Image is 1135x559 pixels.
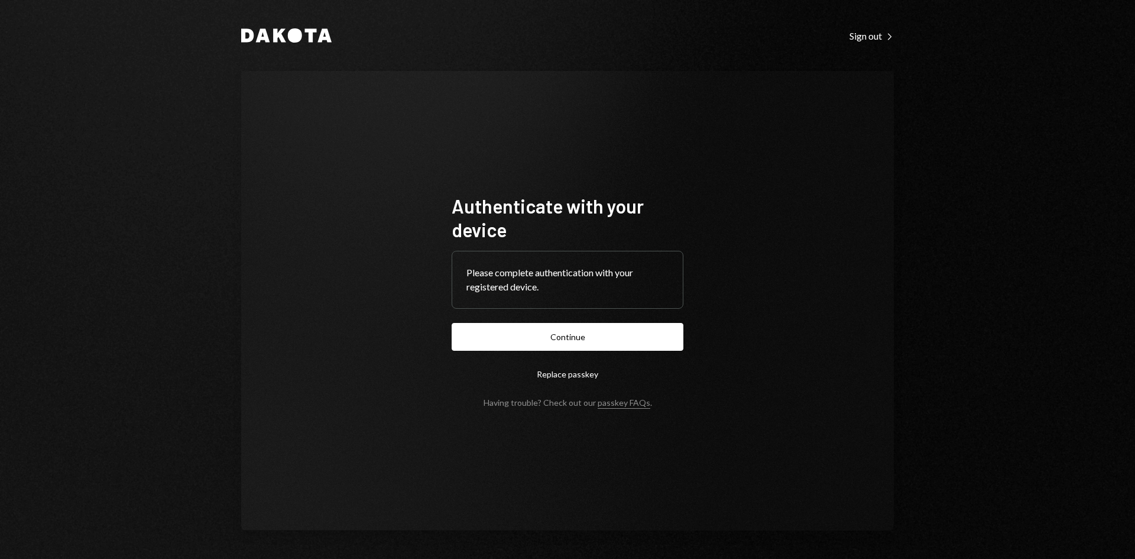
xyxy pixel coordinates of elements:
[452,194,683,241] h1: Authenticate with your device
[849,29,894,42] a: Sign out
[849,30,894,42] div: Sign out
[452,323,683,351] button: Continue
[452,360,683,388] button: Replace passkey
[484,398,652,408] div: Having trouble? Check out our .
[598,398,650,409] a: passkey FAQs
[466,266,669,294] div: Please complete authentication with your registered device.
